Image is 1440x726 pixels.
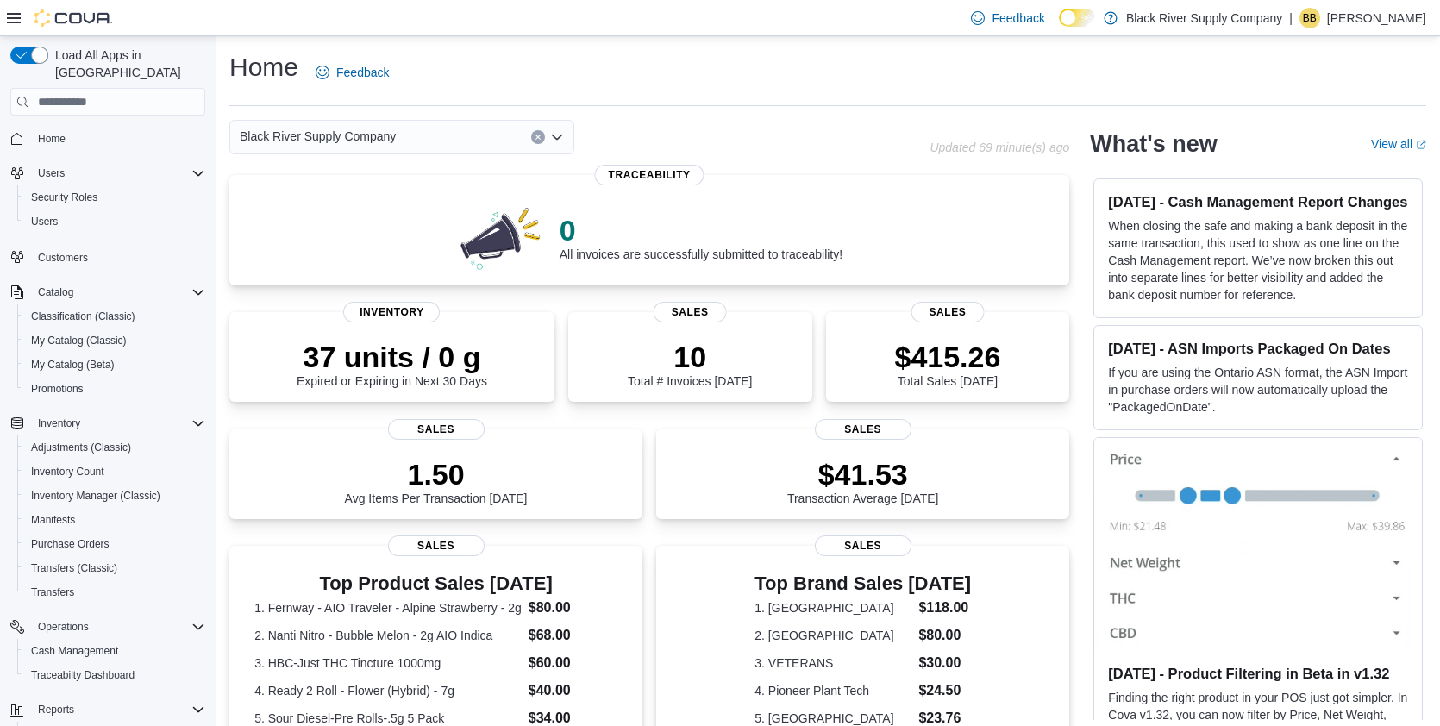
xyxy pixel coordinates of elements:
h2: What's new [1090,130,1217,158]
a: Home [31,128,72,149]
p: $41.53 [787,457,939,491]
h3: Top Brand Sales [DATE] [754,573,971,594]
h3: Top Product Sales [DATE] [254,573,617,594]
div: Avg Items Per Transaction [DATE] [345,457,528,505]
a: Inventory Count [24,461,111,482]
span: Classification (Classic) [31,310,135,323]
p: [PERSON_NAME] [1327,8,1426,28]
dt: 2. [GEOGRAPHIC_DATA] [754,627,911,644]
span: Purchase Orders [31,537,110,551]
img: Cova [34,9,112,27]
span: Customers [31,246,205,267]
h3: [DATE] - Product Filtering in Beta in v1.32 [1108,665,1408,682]
dd: $80.00 [918,625,971,646]
span: Inventory [31,413,205,434]
p: Updated 69 minute(s) ago [930,141,1069,154]
span: Inventory Count [31,465,104,479]
span: My Catalog (Beta) [31,358,115,372]
a: View allExternal link [1371,137,1426,151]
a: Manifests [24,510,82,530]
svg: External link [1416,140,1426,150]
button: My Catalog (Beta) [17,353,212,377]
button: Transfers (Classic) [17,556,212,580]
p: 0 [560,213,842,247]
div: Brandon Blount [1299,8,1320,28]
span: Users [24,211,205,232]
a: Inventory Manager (Classic) [24,485,167,506]
button: Reports [31,699,81,720]
span: Users [38,166,65,180]
button: Inventory [3,411,212,435]
input: Dark Mode [1059,9,1095,27]
p: When closing the safe and making a bank deposit in the same transaction, this used to show as one... [1108,217,1408,304]
button: Users [31,163,72,184]
button: Traceabilty Dashboard [17,663,212,687]
a: Adjustments (Classic) [24,437,138,458]
button: Security Roles [17,185,212,210]
span: Users [31,215,58,228]
span: Traceability [595,165,704,185]
span: Transfers (Classic) [31,561,117,575]
h3: [DATE] - Cash Management Report Changes [1108,193,1408,210]
span: My Catalog (Classic) [31,334,127,347]
span: Inventory Count [24,461,205,482]
dt: 1. [GEOGRAPHIC_DATA] [754,599,911,616]
dd: $30.00 [918,653,971,673]
p: If you are using the Ontario ASN format, the ASN Import in purchase orders will now automatically... [1108,364,1408,416]
span: Inventory Manager (Classic) [24,485,205,506]
span: Security Roles [31,191,97,204]
h1: Home [229,50,298,84]
button: Reports [3,698,212,722]
dd: $60.00 [529,653,617,673]
span: Traceabilty Dashboard [31,668,135,682]
button: Users [17,210,212,234]
p: 37 units / 0 g [297,340,487,374]
div: Total Sales [DATE] [894,340,1000,388]
dt: 2. Nanti Nitro - Bubble Melon - 2g AIO Indica [254,627,522,644]
dd: $118.00 [918,598,971,618]
dt: 4. Pioneer Plant Tech [754,682,911,699]
button: Clear input [531,130,545,144]
span: Sales [815,419,911,440]
span: Promotions [31,382,84,396]
a: Feedback [964,1,1051,35]
dt: 3. VETERANS [754,654,911,672]
span: Cash Management [24,641,205,661]
span: Home [38,132,66,146]
img: 0 [456,203,546,272]
a: Classification (Classic) [24,306,142,327]
span: Security Roles [24,187,205,208]
a: Feedback [309,55,396,90]
button: Users [3,161,212,185]
span: Inventory [38,416,80,430]
button: Cash Management [17,639,212,663]
span: Feedback [992,9,1044,27]
button: Catalog [3,280,212,304]
span: Black River Supply Company [240,126,396,147]
span: Transfers [31,585,74,599]
span: Sales [388,535,485,556]
span: Manifests [24,510,205,530]
button: Inventory Count [17,460,212,484]
span: Home [31,128,205,149]
dt: 4. Ready 2 Roll - Flower (Hybrid) - 7g [254,682,522,699]
span: Reports [31,699,205,720]
span: Sales [911,302,985,322]
button: Classification (Classic) [17,304,212,329]
span: Catalog [38,285,73,299]
span: Operations [38,620,89,634]
span: Manifests [31,513,75,527]
p: Black River Supply Company [1126,8,1282,28]
p: 1.50 [345,457,528,491]
a: Cash Management [24,641,125,661]
dd: $80.00 [529,598,617,618]
button: Home [3,126,212,151]
span: BB [1303,8,1317,28]
button: Promotions [17,377,212,401]
button: Open list of options [550,130,564,144]
button: Inventory Manager (Classic) [17,484,212,508]
dt: 3. HBC-Just THC Tincture 1000mg [254,654,522,672]
span: Sales [654,302,727,322]
a: Security Roles [24,187,104,208]
button: Adjustments (Classic) [17,435,212,460]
